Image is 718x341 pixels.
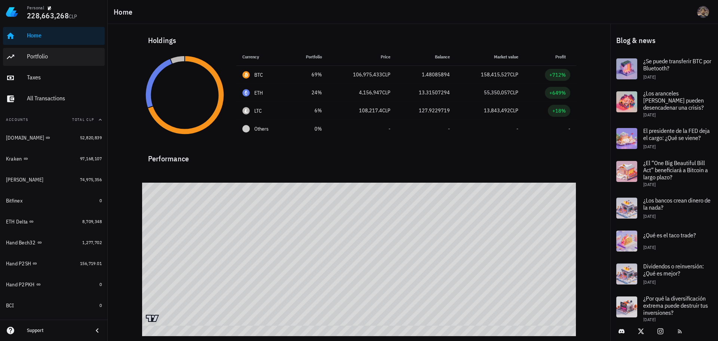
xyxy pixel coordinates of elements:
a: Hand Bech32 1,277,702 [3,234,105,252]
img: LedgiFi [6,6,18,18]
div: LTC [254,107,262,115]
div: ETH [254,89,263,97]
span: 52,820,839 [80,135,102,140]
button: AccountsTotal CLP [3,111,105,129]
div: All Transactions [27,95,102,102]
div: LTC-icon [242,107,250,115]
a: All Transactions [3,90,105,108]
div: +18% [552,107,566,115]
a: ETH Delta 8,709,348 [3,213,105,231]
div: Home [27,32,102,39]
a: ¿Los aranceles [PERSON_NAME] pueden desencadenar una crisis? [DATE] [610,85,718,122]
span: CLP [510,107,518,114]
th: Market value [456,48,524,66]
div: 24% [295,89,322,97]
div: Taxes [27,74,102,81]
span: Others [254,125,269,133]
div: Portfolio [27,53,102,60]
div: Hand Bech32 [6,240,36,246]
div: [DOMAIN_NAME] [6,135,44,141]
span: Profit [555,54,570,60]
div: 13.31507294 [402,89,450,97]
span: ¿Por qué la diversificación extrema puede destruir tus inversiones? [643,295,708,316]
div: Blog & news [610,28,718,52]
a: ¿El “One Big Beautiful Bill Act” beneficiará a Bitcoin a largo plazo? [DATE] [610,155,718,192]
span: CLP [382,89,390,96]
a: Hand P2PKH 0 [3,275,105,293]
a: ¿Los bancos crean dinero de la nada? [DATE] [610,192,718,225]
span: 0 [99,198,102,203]
div: ETH-icon [242,89,250,97]
span: - [568,125,570,132]
span: [DATE] [643,213,656,219]
a: Taxes [3,69,105,87]
a: Home [3,27,105,45]
span: 108,217.4 [359,107,382,114]
span: 0 [99,302,102,308]
a: Charting by TradingView [146,315,159,322]
span: ¿Se puede transferir BTC por Bluetooth? [643,57,711,72]
th: Price [328,48,396,66]
span: 158,415,527 [481,71,510,78]
a: Bitfinex 0 [3,192,105,210]
span: [DATE] [643,182,656,187]
span: 0 [99,281,102,287]
span: [DATE] [643,74,656,80]
div: BTC [254,71,263,79]
th: Balance [396,48,456,66]
div: Hand P2SH [6,261,31,267]
th: Currency [236,48,289,66]
a: ¿Qué es el taco trade? [DATE] [610,225,718,258]
a: BCI 0 [3,296,105,314]
span: 74,975,356 [80,177,102,182]
div: BCI [6,302,14,309]
span: ¿Los bancos crean dinero de la nada? [643,197,711,211]
div: ETH Delta [6,219,28,225]
span: Total CLP [72,117,94,122]
div: [PERSON_NAME] [6,177,43,183]
div: +712% [549,71,566,79]
span: ¿Qué es el taco trade? [643,231,696,239]
div: Bitfinex [6,198,22,204]
span: CLP [69,13,77,20]
span: El presidente de la FED deja el cargo: ¿Qué se viene? [643,127,710,141]
div: Support [27,328,87,334]
a: ¿Por qué la diversificación extrema puede destruir tus inversiones? [DATE] [610,290,718,327]
a: Hand P2SH 156,719.01 [3,255,105,273]
a: ¿Se puede transferir BTC por Bluetooth? [DATE] [610,52,718,85]
a: Kraken 97,168,107 [3,150,105,168]
div: Kraken [6,156,22,162]
a: Portfolio [3,48,105,66]
span: [DATE] [643,244,656,250]
span: - [389,125,390,132]
span: [DATE] [643,112,656,118]
th: Portfolio [289,48,328,66]
div: 69% [295,71,322,79]
a: Dividendos o reinversión: ¿Qué es mejor? [DATE] [610,258,718,290]
div: 1.48085894 [402,71,450,79]
div: +649% [549,89,566,97]
span: CLP [510,89,518,96]
span: 1,277,702 [82,240,102,245]
span: [DATE] [643,144,656,149]
a: [DOMAIN_NAME] 52,820,839 [3,129,105,147]
span: 228,663,268 [27,10,69,21]
span: [DATE] [643,279,656,285]
h1: Home [114,6,135,18]
span: CLP [510,71,518,78]
span: 97,168,107 [80,156,102,161]
div: Performance [142,147,576,165]
span: ¿El “One Big Beautiful Bill Act” beneficiará a Bitcoin a largo plazo? [643,159,708,181]
a: [PERSON_NAME] 74,975,356 [3,171,105,189]
span: ¿Los aranceles [PERSON_NAME] pueden desencadenar una crisis? [643,89,704,111]
span: 106,975,433 [353,71,382,78]
div: Holdings [142,28,576,52]
span: [DATE] [643,317,656,322]
span: CLP [382,107,390,114]
div: BTC-icon [242,71,250,79]
a: El presidente de la FED deja el cargo: ¿Qué se viene? [DATE] [610,122,718,155]
span: 8,709,348 [82,219,102,224]
span: CLP [382,71,390,78]
div: 127.9229719 [402,107,450,115]
div: 0% [295,125,322,133]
